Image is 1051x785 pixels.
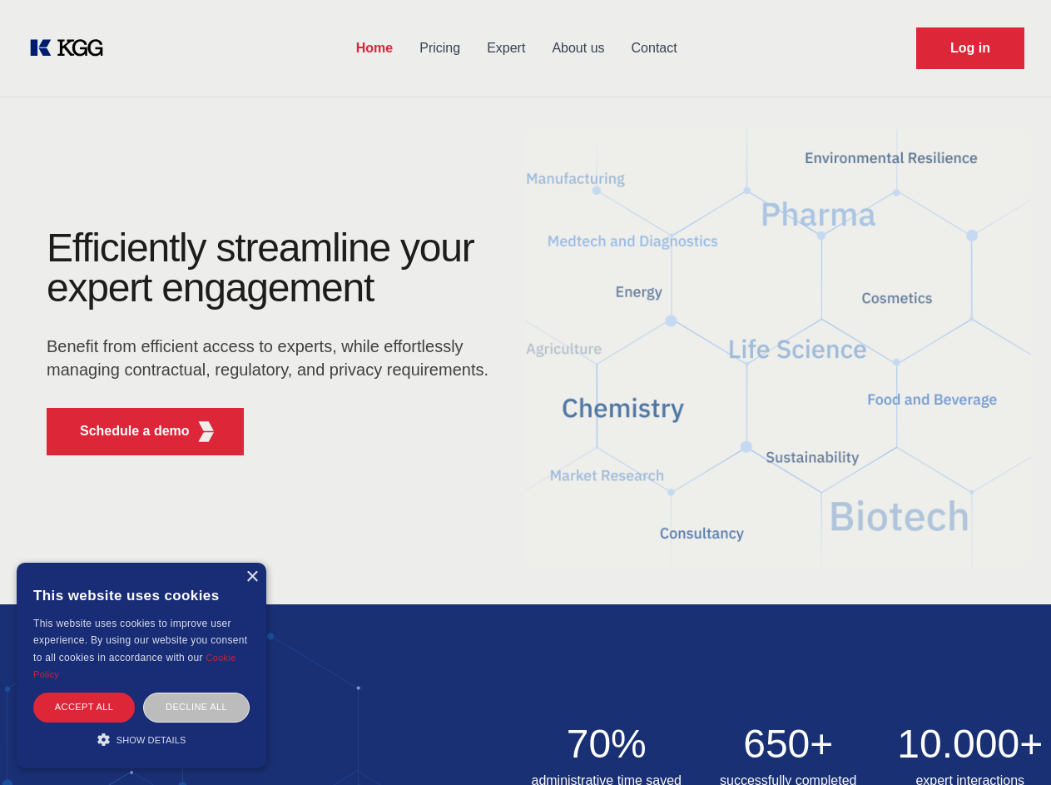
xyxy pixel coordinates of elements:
div: Decline all [143,693,250,722]
a: Contact [618,27,691,70]
button: Schedule a demoKGG Fifth Element RED [47,408,244,455]
a: Home [343,27,406,70]
div: Close [245,571,258,584]
img: KGG Fifth Element RED [526,108,1032,588]
div: Accept all [33,693,135,722]
p: Benefit from efficient access to experts, while effortlessly managing contractual, regulatory, an... [47,335,499,381]
h2: 70% [526,724,688,764]
a: Request Demo [916,27,1024,69]
iframe: Chat Widget [968,705,1051,785]
a: KOL Knowledge Platform: Talk to Key External Experts (KEE) [27,35,117,62]
h2: 650+ [707,724,870,764]
p: Schedule a demo [80,421,190,441]
a: About us [538,27,617,70]
div: This website uses cookies [33,575,250,615]
span: This website uses cookies to improve user experience. By using our website you consent to all coo... [33,618,247,663]
img: KGG Fifth Element RED [196,421,216,442]
a: Cookie Policy [33,653,236,679]
h1: Efficiently streamline your expert engagement [47,228,499,308]
a: Pricing [406,27,473,70]
span: Show details [117,735,186,745]
div: Show details [33,731,250,748]
a: Expert [473,27,538,70]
